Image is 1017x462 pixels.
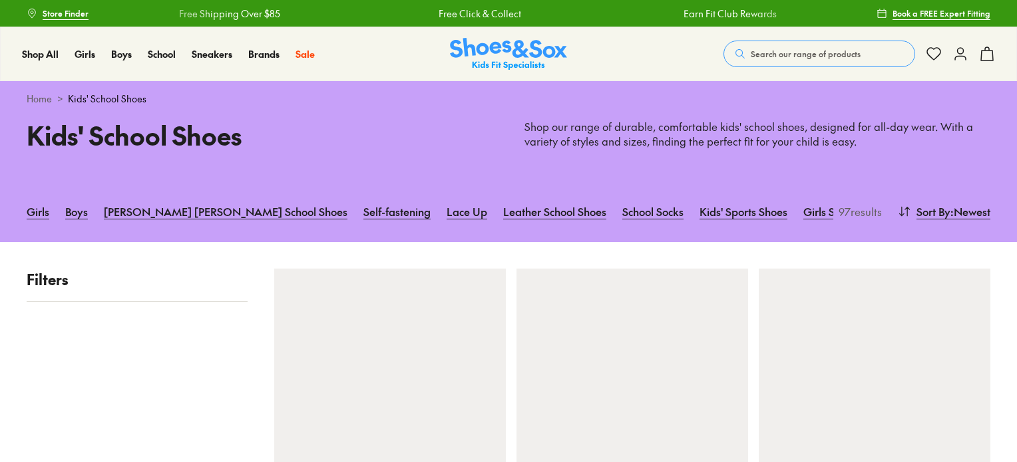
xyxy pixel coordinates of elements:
[27,269,248,290] p: Filters
[22,47,59,61] a: Shop All
[104,197,347,226] a: [PERSON_NAME] [PERSON_NAME] School Shoes
[700,197,787,226] a: Kids' Sports Shoes
[833,203,882,219] p: 97 results
[148,47,176,61] a: School
[447,197,487,226] a: Lace Up
[296,47,315,61] a: Sale
[622,197,684,226] a: School Socks
[111,47,132,61] a: Boys
[363,197,431,226] a: Self-fastening
[723,41,915,67] button: Search our range of products
[43,7,89,19] span: Store Finder
[75,47,95,61] a: Girls
[27,197,49,226] a: Girls
[803,197,884,226] a: Girls School Sale
[503,197,606,226] a: Leather School Shoes
[128,7,229,21] a: Free Shipping Over $85
[192,47,232,61] a: Sneakers
[950,203,990,219] span: : Newest
[450,38,567,70] a: Shoes & Sox
[524,120,990,149] p: Shop our range of durable, comfortable kids' school shoes, designed for all-day wear. With a vari...
[751,48,861,60] span: Search our range of products
[893,7,990,19] span: Book a FREE Expert Fitting
[27,92,990,106] div: >
[387,7,470,21] a: Free Click & Collect
[632,7,725,21] a: Earn Fit Club Rewards
[877,1,990,25] a: Book a FREE Expert Fitting
[248,47,280,61] a: Brands
[27,116,493,154] h1: Kids' School Shoes
[68,92,146,106] span: Kids' School Shoes
[916,203,950,219] span: Sort By
[898,197,990,226] button: Sort By:Newest
[65,197,88,226] a: Boys
[27,92,52,106] a: Home
[27,1,89,25] a: Store Finder
[450,38,567,70] img: SNS_Logo_Responsive.svg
